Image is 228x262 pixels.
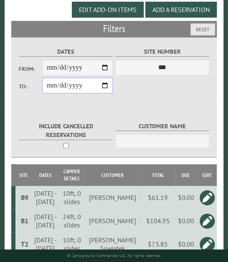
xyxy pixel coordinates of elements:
div: B9 [19,193,30,202]
td: $61.19 [141,186,175,209]
th: Customer [84,164,141,186]
th: Total [141,164,175,186]
td: $0.00 [175,209,197,232]
td: 10ft, 0 slides [59,186,84,209]
td: $73.85 [141,232,175,256]
th: Site [15,164,31,186]
div: [DATE] - [DATE] [33,212,58,229]
td: 10ft, 0 slides [59,232,84,256]
th: Dates [31,164,59,186]
div: [DATE] - [DATE] [33,236,58,252]
label: Customer Name [115,122,209,131]
button: Edit Add-on Items [72,2,144,17]
button: Add a Reservation [145,2,217,17]
label: Include Cancelled Reservations [19,122,113,140]
td: [PERSON_NAME] [84,209,141,232]
h2: Filters [11,21,216,37]
td: 24ft, 0 slides [59,209,84,232]
label: From: [19,65,42,73]
button: Reset [190,23,215,35]
td: [PERSON_NAME] Sswiatek [84,232,141,256]
small: © Campground Commander LLC. All rights reserved. [67,253,161,258]
th: Camper Details [59,164,84,186]
label: Site Number [115,47,209,57]
th: Edit [197,164,216,186]
label: To: [19,82,42,90]
div: T2 [19,240,30,248]
td: [PERSON_NAME] [84,186,141,209]
td: $0.00 [175,232,197,256]
div: [DATE] - [DATE] [33,189,58,206]
label: Dates [19,47,113,57]
th: Due [175,164,197,186]
td: $104.95 [141,209,175,232]
div: B1 [19,217,30,225]
td: $0.00 [175,186,197,209]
